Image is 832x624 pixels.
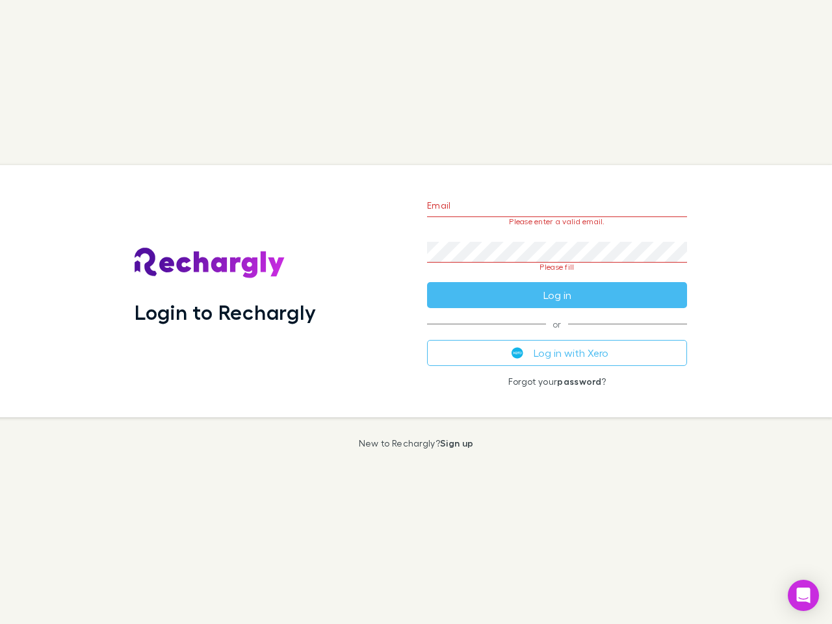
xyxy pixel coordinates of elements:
a: password [557,376,601,387]
a: Sign up [440,437,473,448]
h1: Login to Rechargly [135,300,316,324]
button: Log in [427,282,687,308]
p: New to Rechargly? [359,438,474,448]
p: Please fill [427,263,687,272]
p: Please enter a valid email. [427,217,687,226]
img: Xero's logo [512,347,523,359]
div: Open Intercom Messenger [788,580,819,611]
img: Rechargly's Logo [135,248,285,279]
button: Log in with Xero [427,340,687,366]
p: Forgot your ? [427,376,687,387]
